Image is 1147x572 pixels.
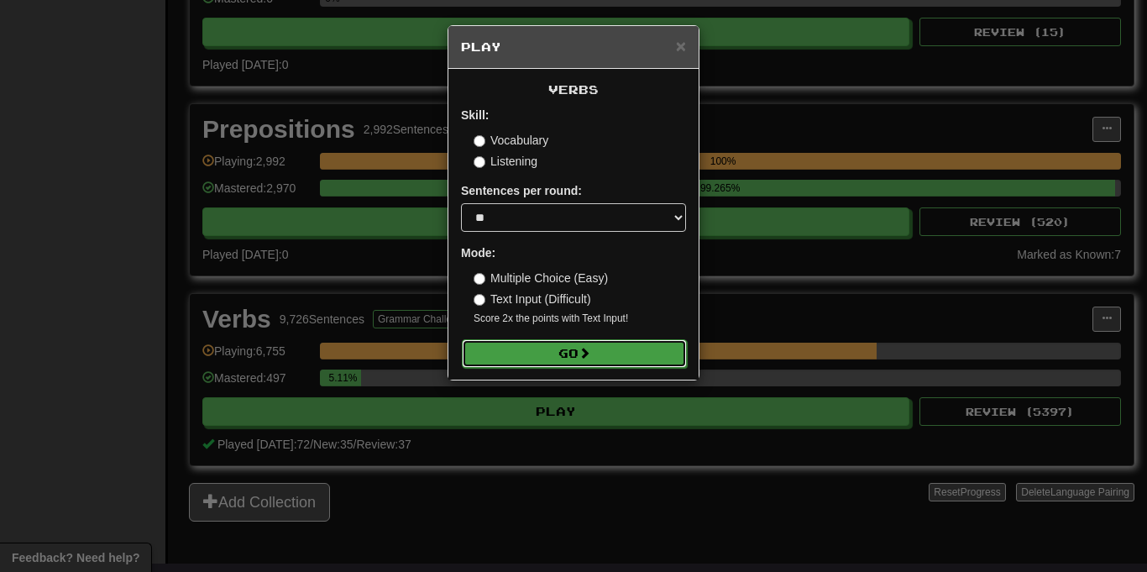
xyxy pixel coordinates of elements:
[474,291,591,307] label: Text Input (Difficult)
[462,339,687,368] button: Go
[474,273,485,285] input: Multiple Choice (Easy)
[676,36,686,55] span: ×
[474,312,686,326] small: Score 2x the points with Text Input !
[461,108,489,122] strong: Skill:
[474,294,485,306] input: Text Input (Difficult)
[461,182,582,199] label: Sentences per round:
[461,39,686,55] h5: Play
[548,82,599,97] span: Verbs
[474,153,537,170] label: Listening
[474,132,548,149] label: Vocabulary
[474,135,485,147] input: Vocabulary
[461,246,495,260] strong: Mode:
[474,156,485,168] input: Listening
[676,37,686,55] button: Close
[474,270,608,286] label: Multiple Choice (Easy)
